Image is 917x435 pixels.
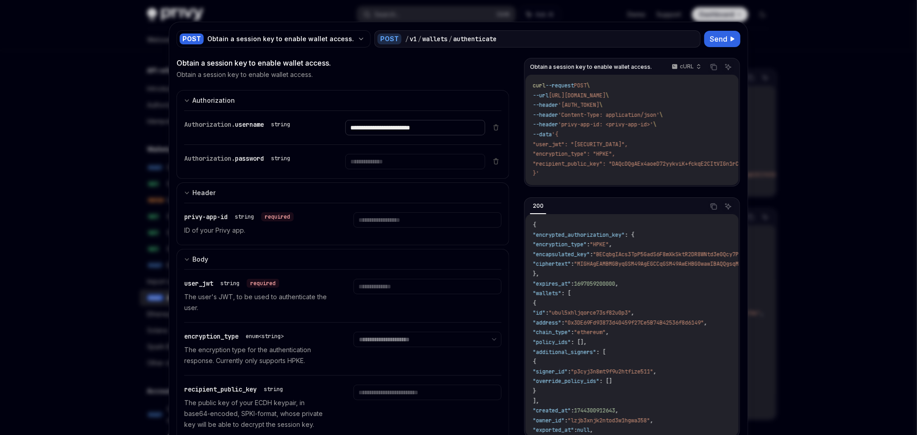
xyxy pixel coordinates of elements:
div: POST [180,33,204,44]
button: Send [704,31,740,47]
span: { [533,358,536,365]
span: 1744300912643 [574,407,615,414]
span: password [235,154,264,163]
button: Copy the contents from the code block [708,61,720,73]
div: Authorization [192,95,235,106]
span: "created_at" [533,407,571,414]
div: required [261,212,294,221]
span: 'Content-Type: application/json' [558,111,659,119]
span: curl [533,82,545,89]
div: string [235,213,254,220]
span: "lzjb3xnjk2ntod3w1hgwa358" [568,417,650,424]
span: "chain_type" [533,329,571,336]
span: encryption_type [184,332,239,340]
p: The encryption type for the authentication response. Currently only supports HPKE. [184,344,332,366]
span: : [568,368,571,375]
span: "encrypted_authorization_key" [533,231,625,239]
span: Obtain a session key to enable wallet access. [530,63,652,71]
p: The user's JWT, to be used to authenticate the user. [184,292,332,313]
span: : [ [561,290,571,297]
span: "user_jwt": "[SECURITY_DATA]", [533,141,628,148]
div: Obtain a session key to enable wallet access. [177,57,509,68]
span: : [587,241,590,248]
button: cURL [667,59,705,75]
span: --url [533,92,549,99]
div: string [220,280,239,287]
span: \ [653,121,656,128]
span: "ciphertext" [533,260,571,268]
span: Authorization. [184,120,235,129]
div: enum<string> [246,333,284,340]
span: : [590,251,593,258]
span: 1697059200000 [574,280,615,287]
button: Copy the contents from the code block [708,201,720,212]
span: , [653,368,656,375]
span: "p3cyj3n8mt9f9u2htfize511" [571,368,653,375]
div: Body [192,254,208,265]
span: , [606,329,609,336]
span: , [631,309,634,316]
div: authenticate [453,34,497,43]
span: "encryption_type": "HPKE", [533,150,615,158]
span: "ethereum" [574,329,606,336]
span: , [615,407,618,414]
span: , [590,426,593,434]
button: expand input section [177,90,509,110]
div: Obtain a session key to enable wallet access. [207,34,354,43]
span: Authorization. [184,154,235,163]
span: } [533,387,536,395]
span: POST [574,82,587,89]
button: expand input section [177,249,509,269]
span: \ [606,92,609,99]
span: "recipient_public_key": "DAQcDQgAEx4aoeD72yykviK+fckqE2CItVIGn1rCnvCXZ1HgpOcMEMialRmTrqIK4oZlYd1" [533,160,840,167]
span: : [] [599,378,612,385]
span: \ [659,111,663,119]
span: 'privy-app-id: <privy-app-id>' [558,121,653,128]
span: \ [599,101,602,109]
div: user_jwt [184,279,279,288]
span: : [574,426,577,434]
div: string [271,121,290,128]
span: recipient_public_key [184,385,257,393]
span: "expires_at" [533,280,571,287]
div: 200 [530,201,546,211]
span: "policy_ids" [533,339,571,346]
span: : [571,329,574,336]
span: "encryption_type" [533,241,587,248]
div: recipient_public_key [184,385,287,394]
div: wallets [422,34,448,43]
span: : [564,417,568,424]
p: Obtain a session key to enable wallet access. [177,70,313,79]
button: POSTObtain a session key to enable wallet access. [177,29,371,48]
span: username [235,120,264,129]
span: user_jwt [184,279,213,287]
span: '[AUTH_TOKEN] [558,101,599,109]
div: encryption_type [184,332,287,341]
div: / [449,34,452,43]
button: Ask AI [722,201,734,212]
span: "additional_signers" [533,349,596,356]
span: '{ [552,131,558,138]
span: }, [533,270,539,277]
span: null [577,426,590,434]
span: "0x3DE69Fd93873d40459f27Ce5B74B42536f8d6149" [564,319,704,326]
div: Authorization.password [184,154,294,163]
span: : [ [596,349,606,356]
span: "encapsulated_key" [533,251,590,258]
span: }' [533,170,539,177]
span: : [571,280,574,287]
span: Send [710,33,727,44]
span: "HPKE" [590,241,609,248]
span: , [615,280,618,287]
span: { [533,221,536,229]
span: "BECqbgIAcs3TpP5GadS6F8mXkSktR2DR8WNtd3e0Qcy7PpoRHEygpzjFWttntS+SEM3VSr4Thewh18ZP9chseLE=" [593,251,878,258]
button: expand input section [177,182,509,203]
span: "id" [533,309,545,316]
div: v1 [410,34,417,43]
span: --header [533,121,558,128]
span: : [561,319,564,326]
span: : [], [571,339,587,346]
span: "owner_id" [533,417,564,424]
div: privy-app-id [184,212,294,221]
span: --request [545,82,574,89]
